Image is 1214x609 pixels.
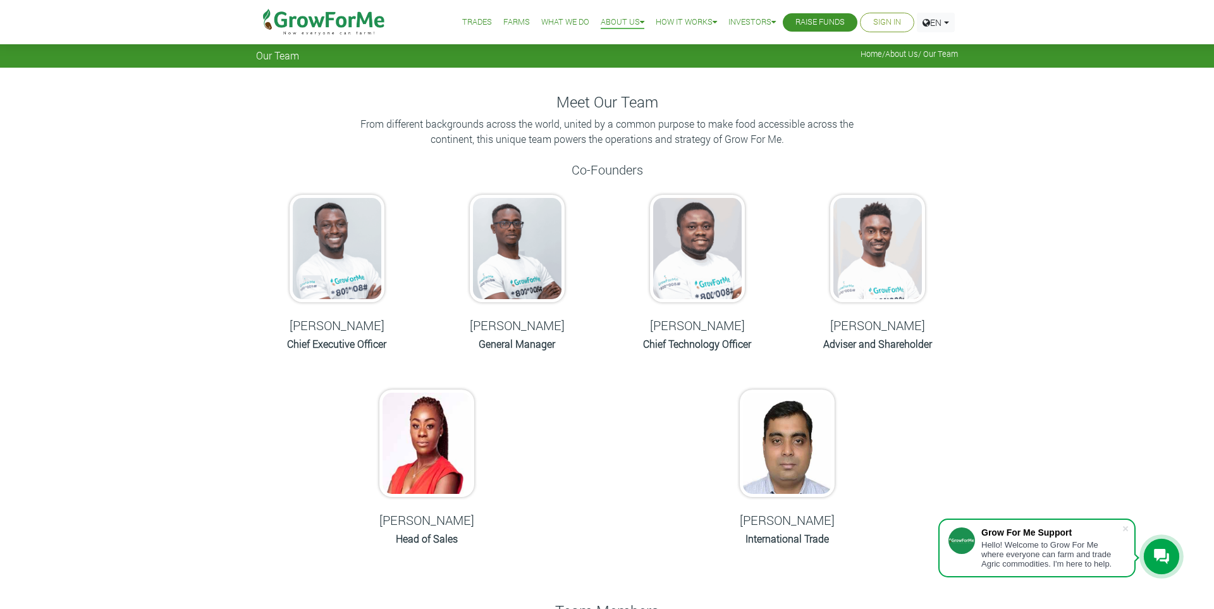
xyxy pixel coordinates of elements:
[503,16,530,29] a: Farms
[861,49,882,59] a: Home
[795,16,845,29] a: Raise Funds
[981,540,1122,569] div: Hello! Welcome to Grow For Me where everyone can farm and trade Agric commodities. I'm here to help.
[713,532,862,544] h6: International Trade
[443,317,591,333] h5: [PERSON_NAME]
[541,16,589,29] a: What We Do
[623,338,771,350] h6: Chief Technology Officer
[290,195,384,302] img: growforme image
[981,527,1122,538] div: Grow For Me Support
[256,49,299,61] span: Our Team
[354,116,860,147] p: From different backgrounds across the world, united by a common purpose to make food accessible a...
[379,390,474,497] img: growforme image
[470,195,565,302] img: growforme image
[803,317,952,333] h5: [PERSON_NAME]
[623,317,771,333] h5: [PERSON_NAME]
[262,317,411,333] h5: [PERSON_NAME]
[650,195,745,302] img: growforme image
[443,338,591,350] h6: General Manager
[601,16,644,29] a: About Us
[803,338,952,350] h6: Adviser and Shareholder
[885,49,918,59] a: About Us
[256,93,958,111] h4: Meet Our Team
[917,13,955,32] a: EN
[728,16,776,29] a: Investors
[262,338,411,350] h6: Chief Executive Officer
[656,16,717,29] a: How it Works
[353,512,501,527] h5: [PERSON_NAME]
[256,162,958,177] h5: Co-Founders
[861,49,958,59] span: / / Our Team
[462,16,492,29] a: Trades
[713,512,862,527] h5: [PERSON_NAME]
[740,390,835,497] img: growforme image
[873,16,901,29] a: Sign In
[830,195,925,302] img: growforme image
[353,532,501,544] h6: Head of Sales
